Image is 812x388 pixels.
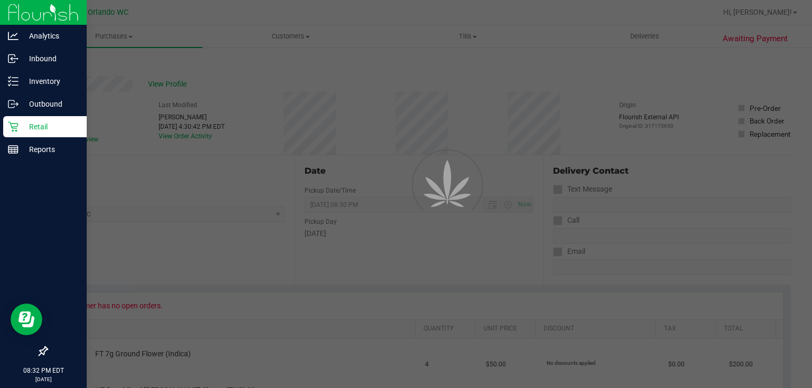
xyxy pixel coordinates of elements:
[19,30,82,42] p: Analytics
[5,366,82,375] p: 08:32 PM EDT
[8,99,19,109] inline-svg: Outbound
[8,76,19,87] inline-svg: Inventory
[19,98,82,110] p: Outbound
[19,120,82,133] p: Retail
[8,53,19,64] inline-svg: Inbound
[8,144,19,155] inline-svg: Reports
[11,304,42,335] iframe: Resource center
[5,375,82,383] p: [DATE]
[19,75,82,88] p: Inventory
[8,31,19,41] inline-svg: Analytics
[19,143,82,156] p: Reports
[8,121,19,132] inline-svg: Retail
[19,52,82,65] p: Inbound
